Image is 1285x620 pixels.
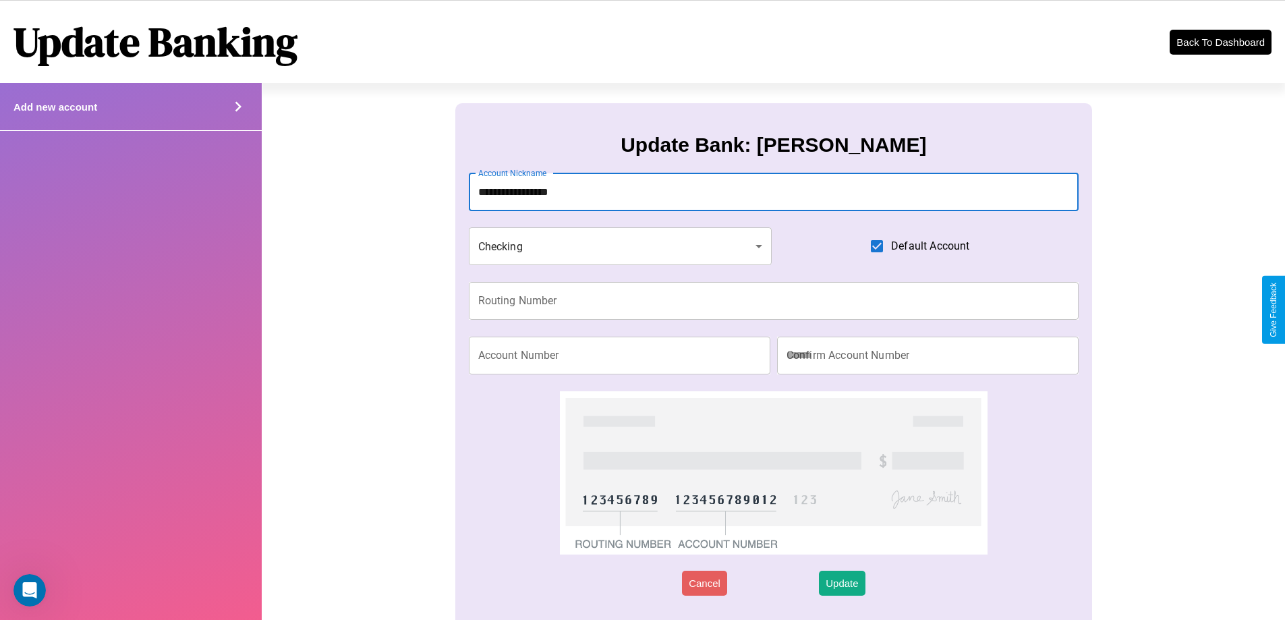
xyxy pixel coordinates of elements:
button: Cancel [682,571,727,596]
div: Give Feedback [1269,283,1278,337]
button: Update [819,571,865,596]
h1: Update Banking [13,14,297,69]
span: Default Account [891,238,969,254]
iframe: Intercom live chat [13,574,46,607]
button: Back To Dashboard [1170,30,1272,55]
h3: Update Bank: [PERSON_NAME] [621,134,926,157]
h4: Add new account [13,101,97,113]
div: Checking [469,227,772,265]
label: Account Nickname [478,167,547,179]
img: check [560,391,987,555]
